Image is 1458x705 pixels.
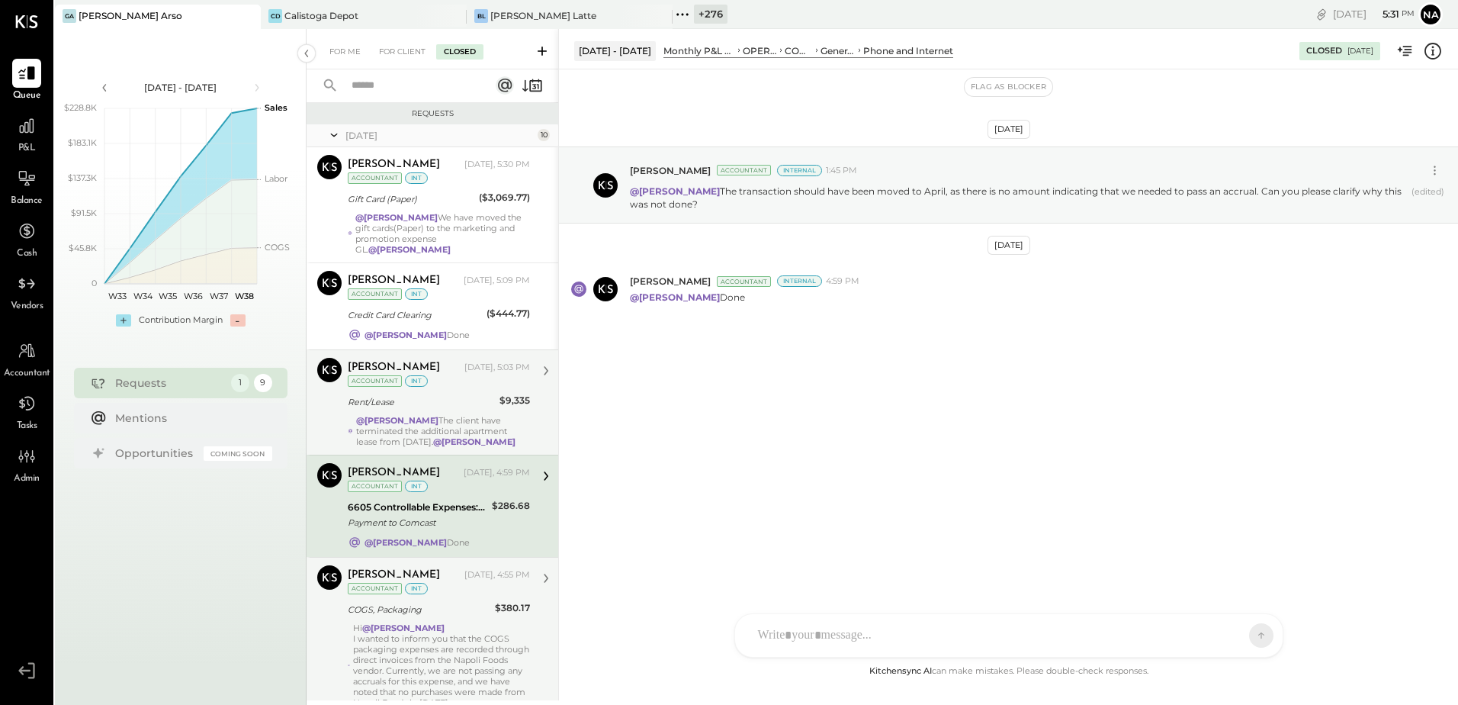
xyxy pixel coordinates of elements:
p: Done [630,291,745,304]
div: Accountant [717,276,771,287]
div: Opportunities [115,446,196,461]
span: Tasks [17,420,37,433]
span: Queue [13,89,41,103]
span: [PERSON_NAME] [630,275,711,288]
div: [DATE] - [DATE] [574,41,656,60]
div: [PERSON_NAME] Latte [490,9,596,22]
div: BL [474,9,488,23]
strong: @[PERSON_NAME] [362,623,445,633]
div: Credit Card Clearing [348,307,482,323]
div: copy link [1314,6,1329,22]
strong: @[PERSON_NAME] [630,291,720,303]
a: Accountant [1,336,53,381]
div: Calistoga Depot [284,9,358,22]
div: [PERSON_NAME] [348,157,440,172]
span: Cash [17,247,37,261]
div: [DATE] [988,236,1030,255]
a: Vendors [1,269,53,314]
div: Hi [353,623,530,633]
div: 10 [538,129,550,141]
div: int [405,375,428,387]
div: Gift Card (Paper) [348,192,474,207]
strong: @[PERSON_NAME] [433,436,515,447]
div: [DATE], 5:03 PM [464,362,530,374]
span: 1:45 PM [826,165,857,177]
span: Balance [11,195,43,208]
div: Requests [115,375,223,391]
div: For Client [371,44,433,60]
div: Accountant [348,481,402,492]
a: Cash [1,217,53,261]
div: [PERSON_NAME] [348,273,440,288]
text: 0 [92,278,97,288]
div: Contribution Margin [139,314,223,327]
text: W37 [210,291,228,301]
strong: @[PERSON_NAME] [356,415,438,426]
div: int [405,583,428,594]
div: $380.17 [495,600,530,616]
div: ($444.77) [487,306,530,321]
a: Tasks [1,389,53,433]
div: - [230,314,246,327]
div: [PERSON_NAME] [348,360,440,375]
div: [PERSON_NAME] [348,465,440,481]
div: Accountant [348,583,402,594]
text: COGS [265,242,290,253]
div: We have moved the gift cards(Paper) to the marketing and promotion expense GL. [355,212,530,255]
div: GA [63,9,76,23]
span: P&L [18,142,36,156]
div: [PERSON_NAME] Arso [79,9,182,22]
div: int [405,288,428,300]
div: 1 [231,374,249,392]
p: The transaction should have been moved to April, as there is no amount indicating that we needed ... [630,185,1405,211]
text: $91.5K [71,208,97,218]
text: Sales [265,102,287,113]
text: $137.3K [68,172,97,183]
a: Admin [1,442,53,486]
div: ($3,069.77) [479,190,530,205]
div: $286.68 [492,498,530,513]
text: W36 [184,291,203,301]
div: [DATE], 5:30 PM [464,159,530,171]
span: [PERSON_NAME] [630,164,711,177]
span: Vendors [11,300,43,314]
div: [PERSON_NAME] [348,568,440,583]
strong: @[PERSON_NAME] [355,212,438,223]
div: Monthly P&L Comparison [663,44,735,57]
div: Done [364,537,470,548]
span: (edited) [1411,186,1444,211]
text: Labor [265,173,287,184]
div: COGS, Packaging [348,602,490,617]
text: W34 [133,291,153,301]
text: $183.1K [68,137,97,148]
a: Balance [1,164,53,208]
div: [DATE] [988,120,1030,139]
a: P&L [1,111,53,156]
button: Na [1418,2,1443,27]
strong: @[PERSON_NAME] [364,330,447,340]
text: W38 [234,291,253,301]
div: 9 [254,374,272,392]
div: Accountant [717,165,771,175]
div: OPERATING EXPENSES (EBITDA) [743,44,777,57]
div: Phone and Internet [863,44,953,57]
div: Closed [1306,45,1342,57]
div: For Me [322,44,368,60]
div: Accountant [348,288,402,300]
div: 6605 Controllable Expenses:General & Administrative Expenses:Phone and Internet [348,500,487,515]
div: + 276 [694,5,727,24]
div: Done [364,330,470,340]
button: Flag as Blocker [965,78,1052,96]
div: Closed [436,44,483,60]
strong: @[PERSON_NAME] [630,185,720,197]
div: [DATE] [1347,46,1373,56]
div: Requests [314,108,551,119]
div: $9,335 [499,393,530,408]
span: Accountant [4,367,50,381]
div: [DATE], 4:59 PM [464,467,530,479]
text: W35 [159,291,177,301]
text: $45.8K [69,243,97,253]
div: Internal [777,165,822,176]
div: [DATE], 5:09 PM [464,275,530,287]
div: + [116,314,131,327]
